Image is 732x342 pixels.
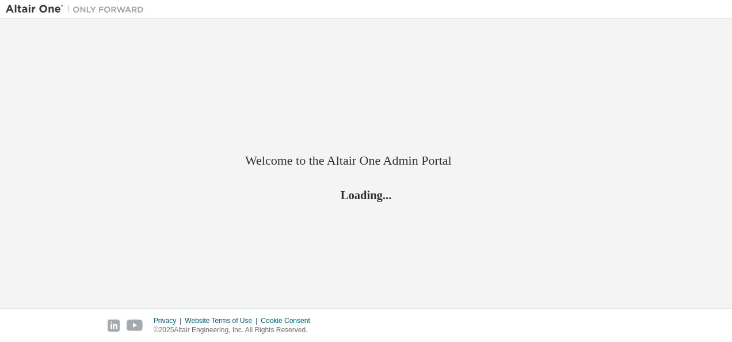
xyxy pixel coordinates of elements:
h2: Loading... [245,188,487,203]
h2: Welcome to the Altair One Admin Portal [245,153,487,169]
div: Privacy [154,316,185,325]
img: Altair One [6,3,150,15]
div: Cookie Consent [261,316,317,325]
img: linkedin.svg [108,320,120,332]
div: Website Terms of Use [185,316,261,325]
img: youtube.svg [127,320,143,332]
p: © 2025 Altair Engineering, Inc. All Rights Reserved. [154,325,317,335]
